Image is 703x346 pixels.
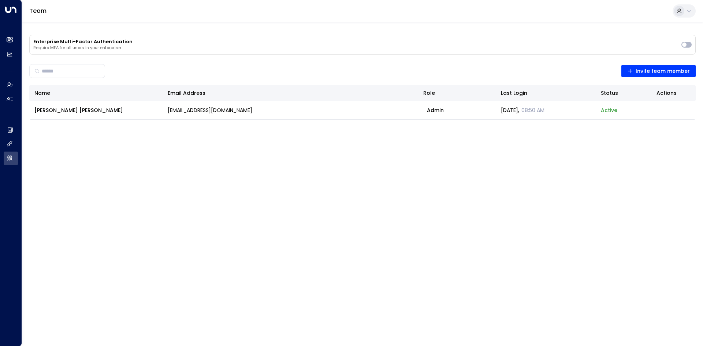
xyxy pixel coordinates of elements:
div: Name [34,89,50,97]
p: admin [423,104,447,116]
div: Email Address [168,89,413,97]
span: [PERSON_NAME] [PERSON_NAME] [34,107,123,114]
div: Actions [656,89,691,97]
div: Last Login [501,89,527,97]
div: Status [601,89,646,97]
h3: Enterprise Multi-Factor Authentication [33,39,678,45]
div: Last Login [501,89,591,97]
p: [EMAIL_ADDRESS][DOMAIN_NAME] [168,107,252,114]
p: Require MFA for all users in your enterprise [33,45,678,51]
button: Invite team member [621,65,696,77]
span: 08:50 AM [521,107,544,114]
div: Name [34,89,157,97]
div: Role [423,89,491,97]
p: active [601,107,617,114]
span: Invite team member [627,67,690,76]
span: [DATE] , [501,107,544,114]
div: Email Address [168,89,205,97]
a: Team [29,7,47,15]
